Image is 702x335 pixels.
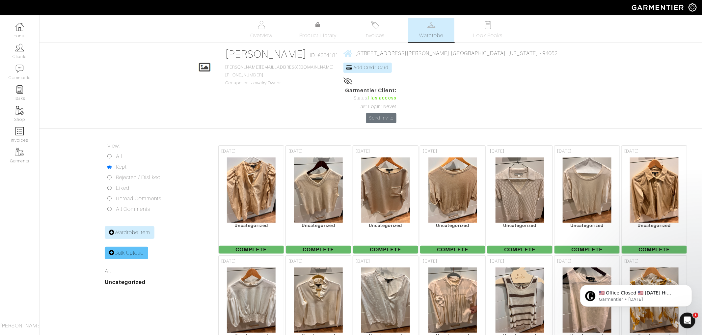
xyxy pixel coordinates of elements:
a: [DATE] Uncategorized Complete [419,145,486,255]
a: Uncategorized [105,279,146,285]
img: CRuWpgLAcq6CaoBAJ3xFp3aU [495,157,545,223]
img: clients-icon-6bae9207a08558b7cb47a8932f037763ab4055f8c8b6bfacd5dc20c3e0201464.png [15,43,24,52]
span: [DATE] [490,148,504,154]
span: Has access [368,95,396,102]
a: Send Invite [366,113,396,123]
span: [DATE] [557,258,572,265]
label: Kept [116,163,127,171]
span: Complete [353,246,418,254]
label: Unread Comments [116,195,162,203]
a: Wardrobe [408,18,454,42]
span: Add Credit Card [353,65,389,70]
a: [DATE] Uncategorized Complete [352,145,419,255]
label: All Comments [116,205,150,213]
img: dashboard-icon-dbcd8f5a0b271acd01030246c82b418ddd0df26cd7fceb0bd07c9910d44c42f6.png [15,23,24,31]
img: e6mbiQJBDipv7UCTniEjyDSC [227,157,276,223]
img: comment-icon-a0a6a9ef722e966f86d9cbdc48e553b5cf19dbc54f86b18d962a5391bc8f6eb6.png [15,65,24,73]
span: [DATE] [557,148,572,154]
a: [DATE] Uncategorized Complete [486,145,553,255]
span: [DATE] [490,258,504,265]
div: Uncategorized [219,223,284,228]
img: garments-icon-b7da505a4dc4fd61783c78ac3ca0ef83fa9d6f193b1c9dc38574b1d14d53ca28.png [15,106,24,115]
span: Invoices [364,32,385,40]
img: q66TfYJrdbSGin3RcWkGPVx2 [428,267,478,333]
iframe: Intercom live chat [680,313,695,328]
img: todo-9ac3debb85659649dc8f770b8b6100bb5dab4b48dedcbae339e5042a72dfd3cc.svg [484,21,492,29]
img: Xx9wxPxezWYfyHjZANLj4vLu [630,267,679,333]
span: [PHONE_NUMBER] Occupation: Jewelry Owner [225,65,334,85]
a: [DATE] Uncategorized Complete [621,145,688,255]
img: gear-icon-white-bd11855cb880d31180b6d7d6211b90ccbf57a29d726f0c71d8c61bd08dd39cc2.png [688,3,697,12]
span: [DATE] [423,258,437,265]
span: Complete [420,246,485,254]
span: Complete [487,246,553,254]
a: Add Credit Card [343,63,392,73]
img: reminder-icon-8004d30b9f0a5d33ae49ab947aed9ed385cf756f9e5892f1edd6e32f2345188e.png [15,85,24,94]
label: Rejected / Disliked [116,174,161,181]
a: Invoices [352,18,398,42]
img: xDoVn3d7g1WTCCUJGDLdQ5Sj [294,157,343,223]
img: EGpT5QYduT8R9iW5w3a8Ga5s [361,267,411,333]
img: orders-27d20c2124de7fd6de4e0e44c1d41de31381a507db9b33961299e4e07d508b8c.svg [371,21,379,29]
span: Look Books [473,32,503,40]
span: [DATE] [624,258,639,265]
span: [DATE] [288,258,303,265]
span: [STREET_ADDRESS][PERSON_NAME] [GEOGRAPHIC_DATA], [US_STATE] - 94062 [355,50,557,56]
a: [DATE] Uncategorized Complete [285,145,352,255]
img: 9CpJx6LKNBvrLeXLMzsTdZuc [495,267,545,333]
span: Complete [622,246,687,254]
a: [PERSON_NAME][EMAIL_ADDRESS][DOMAIN_NAME] [225,65,334,70]
span: Complete [286,246,351,254]
a: [STREET_ADDRESS][PERSON_NAME] [GEOGRAPHIC_DATA], [US_STATE] - 94062 [343,49,557,57]
a: Look Books [465,18,511,42]
a: All [105,268,111,274]
span: Overview [250,32,272,40]
div: Last Login: Never [345,103,396,110]
img: basicinfo-40fd8af6dae0f16599ec9e87c0ef1c0a1fdea2edbe929e3d69a839185d80c458.svg [257,21,266,29]
span: [DATE] [288,148,303,154]
a: Bulk Upload [105,247,148,259]
img: garmentier-logo-header-white-b43fb05a5012e4ada735d5af1a66efaba907eab6374d6393d1fbf88cb4ef424d.png [629,2,688,13]
span: [DATE] [221,258,236,265]
span: ID: #224181 [310,51,338,59]
a: Wardrobe Item [105,226,155,239]
span: [DATE] [356,148,370,154]
iframe: Intercom notifications message [570,271,702,317]
span: [DATE] [356,258,370,265]
span: Garmentier Client: [345,87,396,95]
label: Liked [116,184,129,192]
img: garments-icon-b7da505a4dc4fd61783c78ac3ca0ef83fa9d6f193b1c9dc38574b1d14d53ca28.png [15,148,24,156]
span: 1 [693,313,698,318]
a: [PERSON_NAME] [225,48,307,60]
img: YoCHvEnxJShw6vZesD68fHWP [562,157,612,223]
div: Uncategorized [622,223,687,228]
a: Overview [238,18,284,42]
img: JstYsNAa3T8YWjuuG6Apcxwj [428,157,478,223]
span: Complete [219,246,284,254]
span: Complete [554,246,620,254]
div: Uncategorized [286,223,351,228]
img: g7uBtS2AqMXVobDk7By7vhqw [562,267,612,333]
img: wardrobe-487a4870c1b7c33e795ec22d11cfc2ed9d08956e64fb3008fe2437562e282088.svg [427,21,436,29]
img: orders-icon-0abe47150d42831381b5fb84f609e132dff9fe21cb692f30cb5eec754e2cba89.png [15,127,24,135]
img: tHqQnvyV7Z3rGBjoPq1Vfvuy [294,267,343,333]
a: [DATE] Uncategorized Complete [218,145,285,255]
div: Uncategorized [353,223,418,228]
span: [DATE] [624,148,639,154]
span: [DATE] [423,148,437,154]
img: 3n3GSWGeenF8UDCqYGPquS3P [227,267,276,333]
a: [DATE] Uncategorized Complete [553,145,621,255]
img: 1hbiAzK5ehsvauAdqCfQXEvv [630,157,679,223]
a: Product Library [295,21,341,40]
img: qgHg4XkRn8kkmevsuvuyc3bH [361,157,411,223]
label: All [116,153,122,160]
div: Uncategorized [420,223,485,228]
div: Uncategorized [554,223,620,228]
label: View: [107,142,120,150]
div: Status: [345,95,396,102]
span: Product Library [300,32,337,40]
